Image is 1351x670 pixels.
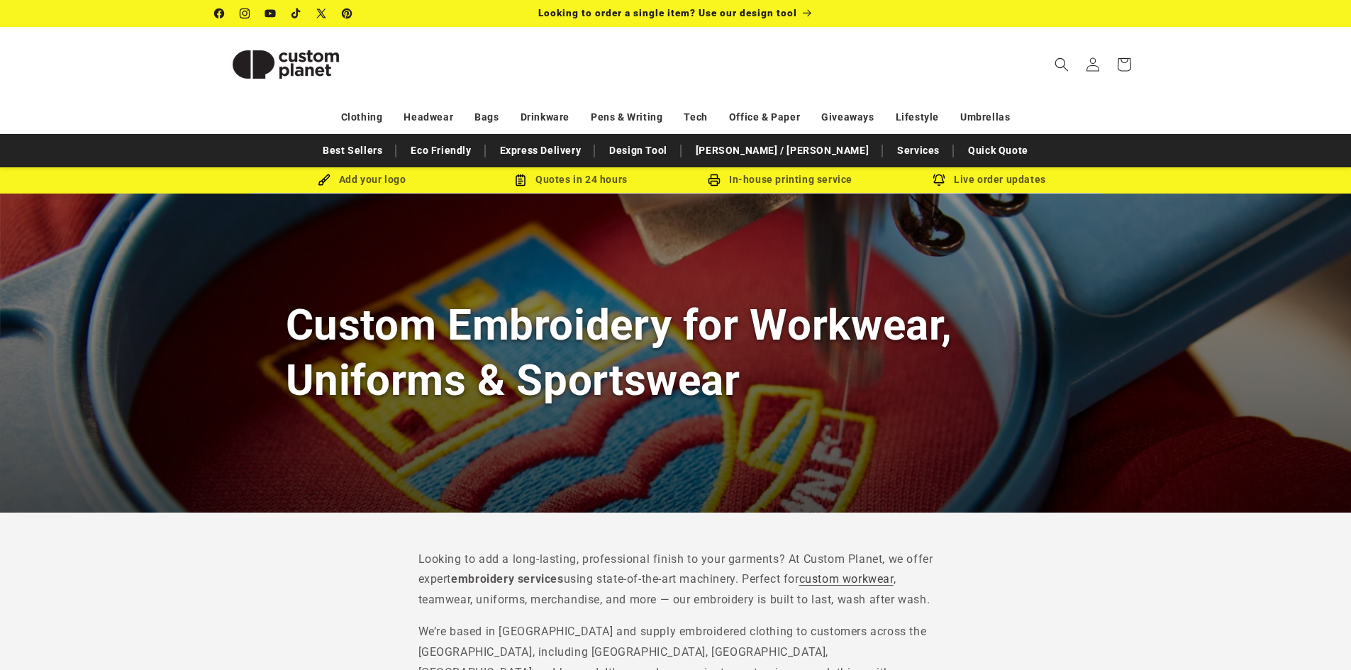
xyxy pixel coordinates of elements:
img: Brush Icon [318,174,330,186]
div: In-house printing service [676,171,885,189]
a: custom workwear [799,572,894,586]
a: Drinkware [521,105,569,130]
div: Live order updates [885,171,1094,189]
a: Tech [684,105,707,130]
a: Design Tool [602,138,674,163]
a: [PERSON_NAME] / [PERSON_NAME] [689,138,876,163]
a: Quick Quote [961,138,1035,163]
span: Looking to order a single item? Use our design tool [538,7,797,18]
summary: Search [1046,49,1077,80]
img: Order Updates Icon [514,174,527,186]
a: Pens & Writing [591,105,662,130]
a: Express Delivery [493,138,589,163]
div: Add your logo [257,171,467,189]
a: Giveaways [821,105,874,130]
img: Order updates [933,174,945,186]
a: Office & Paper [729,105,800,130]
a: Headwear [404,105,453,130]
a: Services [890,138,947,163]
iframe: Chat Widget [1280,602,1351,670]
h1: Custom Embroidery for Workwear, Uniforms & Sportswear [286,298,1066,407]
a: Lifestyle [896,105,939,130]
a: Best Sellers [316,138,389,163]
img: Custom Planet [215,33,357,96]
img: In-house printing [708,174,721,186]
a: Eco Friendly [404,138,478,163]
a: Custom Planet [209,27,362,101]
a: Clothing [341,105,383,130]
a: Umbrellas [960,105,1010,130]
a: Bags [474,105,499,130]
p: Looking to add a long-lasting, professional finish to your garments? At Custom Planet, we offer e... [418,549,933,610]
div: Quotes in 24 hours [467,171,676,189]
strong: embroidery services [451,572,563,586]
